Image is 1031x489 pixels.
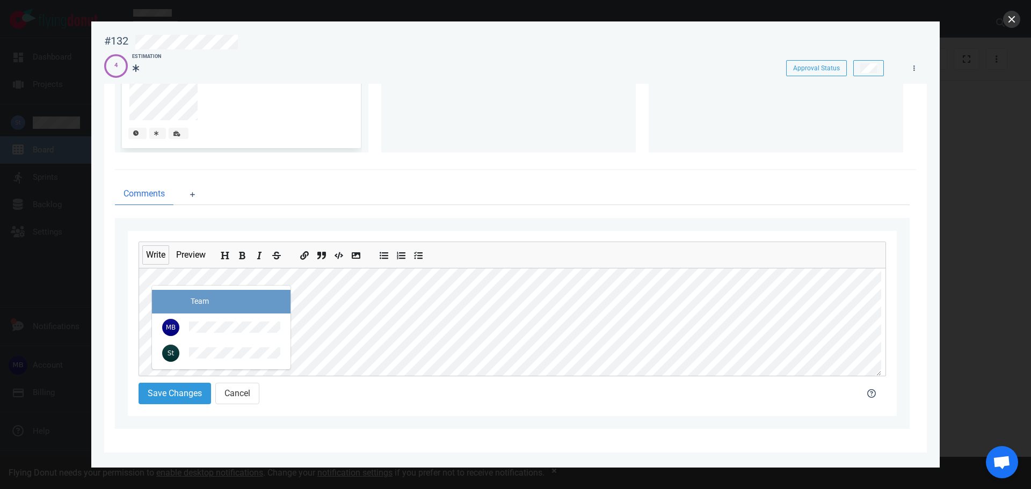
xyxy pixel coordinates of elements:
[350,247,362,259] button: Add image
[332,247,345,259] button: Insert code
[315,247,328,259] button: Insert a quote
[215,383,259,404] button: Cancel
[162,319,179,336] img: martijnbakker
[132,53,161,61] div: Estimation
[219,247,231,259] button: Add header
[236,247,249,259] button: Add bold text
[104,34,128,48] div: #132
[142,245,169,265] button: Write
[253,247,266,259] button: Add italic text
[986,446,1018,478] div: Open de chat
[786,60,847,76] button: Approval Status
[412,247,425,259] button: Add checked list
[270,247,283,259] button: Add strikethrough text
[124,187,165,200] span: Comments
[162,345,179,362] img: Stagiair
[377,247,390,259] button: Add unordered list
[298,247,311,259] button: Add a link
[114,61,118,70] div: 4
[172,245,209,265] button: Preview
[1003,11,1020,28] button: close
[139,383,211,404] button: Save Changes
[395,247,408,259] button: Add ordered list
[191,296,282,307] div: Team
